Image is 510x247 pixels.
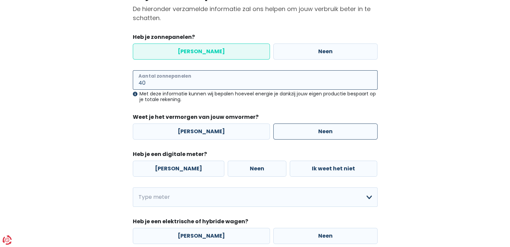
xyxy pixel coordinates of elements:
[290,161,377,177] label: Ik weet het niet
[273,44,378,60] label: Neen
[133,33,378,44] legend: Heb je zonnepanelen?
[133,228,270,244] label: [PERSON_NAME]
[228,161,286,177] label: Neen
[133,91,378,102] div: Met deze informatie kunnen wij bepalen hoeveel energie je dankzij jouw eigen productie bespaart o...
[133,161,224,177] label: [PERSON_NAME]
[133,113,378,123] legend: Weet je het vermorgen van jouw omvormer?
[133,150,378,161] legend: Heb je een digitale meter?
[133,218,378,228] legend: Heb je een elektrische of hybride wagen?
[273,123,378,140] label: Neen
[133,123,270,140] label: [PERSON_NAME]
[133,44,270,60] label: [PERSON_NAME]
[133,4,378,22] p: De hieronder verzamelde informatie zal ons helpen om jouw verbruik beter in te schatten.
[273,228,378,244] label: Neen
